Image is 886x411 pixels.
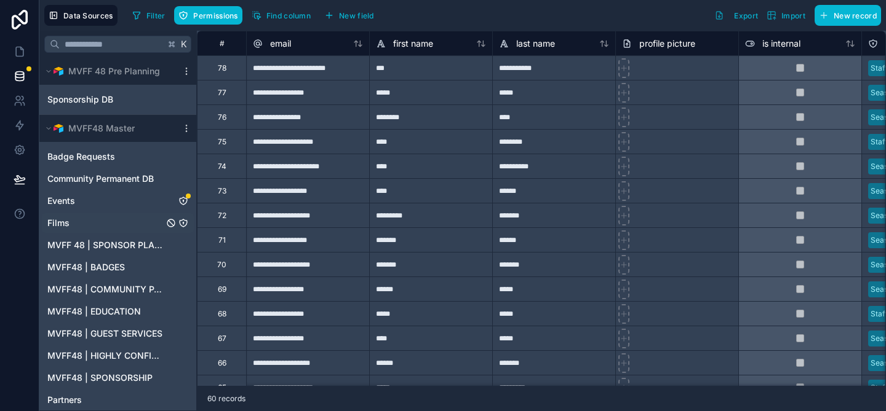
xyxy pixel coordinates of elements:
[218,63,226,73] div: 78
[217,260,226,270] div: 70
[207,394,245,404] span: 60 records
[320,6,378,25] button: New field
[174,6,242,25] button: Permissions
[218,211,226,221] div: 72
[63,11,113,20] span: Data Sources
[180,40,188,49] span: K
[127,6,170,25] button: Filter
[193,11,237,20] span: Permissions
[247,6,315,25] button: Find column
[218,284,226,294] div: 69
[207,39,237,48] div: #
[218,358,226,368] div: 66
[710,5,762,26] button: Export
[762,5,810,26] button: Import
[218,88,226,98] div: 77
[218,309,226,319] div: 68
[815,5,881,26] button: New record
[639,37,695,50] span: profile picture
[146,11,166,20] span: Filter
[218,383,226,393] div: 65
[174,6,247,25] a: Permissions
[218,162,226,171] div: 74
[810,5,881,26] a: New record
[270,37,291,50] span: email
[44,5,118,26] button: Data Sources
[339,11,374,20] span: New field
[781,11,805,20] span: Import
[218,137,226,147] div: 75
[762,37,800,50] span: is internal
[266,11,311,20] span: Find column
[218,235,226,245] div: 71
[218,334,226,343] div: 67
[834,11,877,20] span: New record
[734,11,758,20] span: Export
[516,37,555,50] span: last name
[218,112,226,122] div: 76
[218,186,226,196] div: 73
[393,37,433,50] span: first name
